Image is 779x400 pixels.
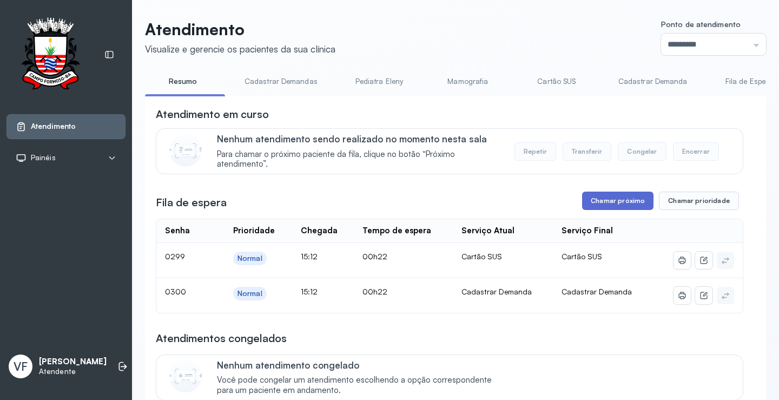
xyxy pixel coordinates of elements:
h3: Atendimentos congelados [156,331,287,346]
span: 00h22 [362,252,387,261]
div: Tempo de espera [362,226,431,236]
img: Imagem de CalloutCard [169,360,202,392]
span: 0299 [165,252,185,261]
button: Congelar [618,142,666,161]
a: Cadastrar Demandas [234,73,328,90]
a: Mamografia [430,73,506,90]
a: Cartão SUS [519,73,595,90]
span: Cadastrar Demanda [562,287,632,296]
p: [PERSON_NAME] [39,357,107,367]
button: Chamar prioridade [659,192,739,210]
div: Normal [237,254,262,263]
span: Atendimento [31,122,76,131]
a: Atendimento [16,121,116,132]
div: Cartão SUS [461,252,545,261]
span: Para chamar o próximo paciente da fila, clique no botão “Próximo atendimento”. [217,149,503,170]
button: Encerrar [673,142,719,161]
h3: Fila de espera [156,195,227,210]
p: Nenhum atendimento congelado [217,359,503,371]
p: Atendente [39,367,107,376]
span: Cartão SUS [562,252,602,261]
span: 00h22 [362,287,387,296]
p: Nenhum atendimento sendo realizado no momento nesta sala [217,133,503,145]
a: Resumo [145,73,221,90]
img: Imagem de CalloutCard [169,134,202,167]
img: Logotipo do estabelecimento [11,17,89,93]
div: Serviço Final [562,226,613,236]
span: Você pode congelar um atendimento escolhendo a opção correspondente para um paciente em andamento. [217,375,503,396]
div: Chegada [301,226,338,236]
div: Cadastrar Demanda [461,287,545,297]
span: 15:12 [301,252,318,261]
p: Atendimento [145,19,335,39]
div: Visualize e gerencie os pacientes da sua clínica [145,43,335,55]
button: Transferir [563,142,612,161]
div: Normal [237,289,262,298]
a: Pediatra Eleny [341,73,417,90]
span: Ponto de atendimento [661,19,741,29]
div: Prioridade [233,226,275,236]
button: Repetir [514,142,556,161]
button: Chamar próximo [582,192,653,210]
span: 0300 [165,287,186,296]
h3: Atendimento em curso [156,107,269,122]
a: Cadastrar Demanda [608,73,698,90]
div: Senha [165,226,190,236]
div: Serviço Atual [461,226,514,236]
span: Painéis [31,153,56,162]
span: 15:12 [301,287,318,296]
